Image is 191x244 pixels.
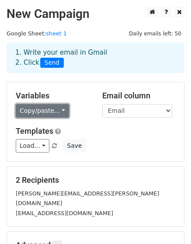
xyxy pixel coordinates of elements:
span: Daily emails left: 50 [126,29,184,38]
div: 1. Write your email in Gmail 2. Click [9,48,182,68]
a: Copy/paste... [16,104,69,118]
iframe: Chat Widget [147,202,191,244]
small: Google Sheet: [7,30,67,37]
button: Save [63,139,86,153]
a: Daily emails left: 50 [126,30,184,37]
h5: Variables [16,91,89,101]
span: Send [40,58,64,68]
a: Load... [16,139,49,153]
a: sheet 1 [46,30,67,37]
h5: Email column [102,91,176,101]
h5: 2 Recipients [16,175,175,185]
small: [EMAIL_ADDRESS][DOMAIN_NAME] [16,210,113,216]
h2: New Campaign [7,7,184,21]
a: Templates [16,126,53,136]
small: [PERSON_NAME][EMAIL_ADDRESS][PERSON_NAME][DOMAIN_NAME] [16,190,159,207]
